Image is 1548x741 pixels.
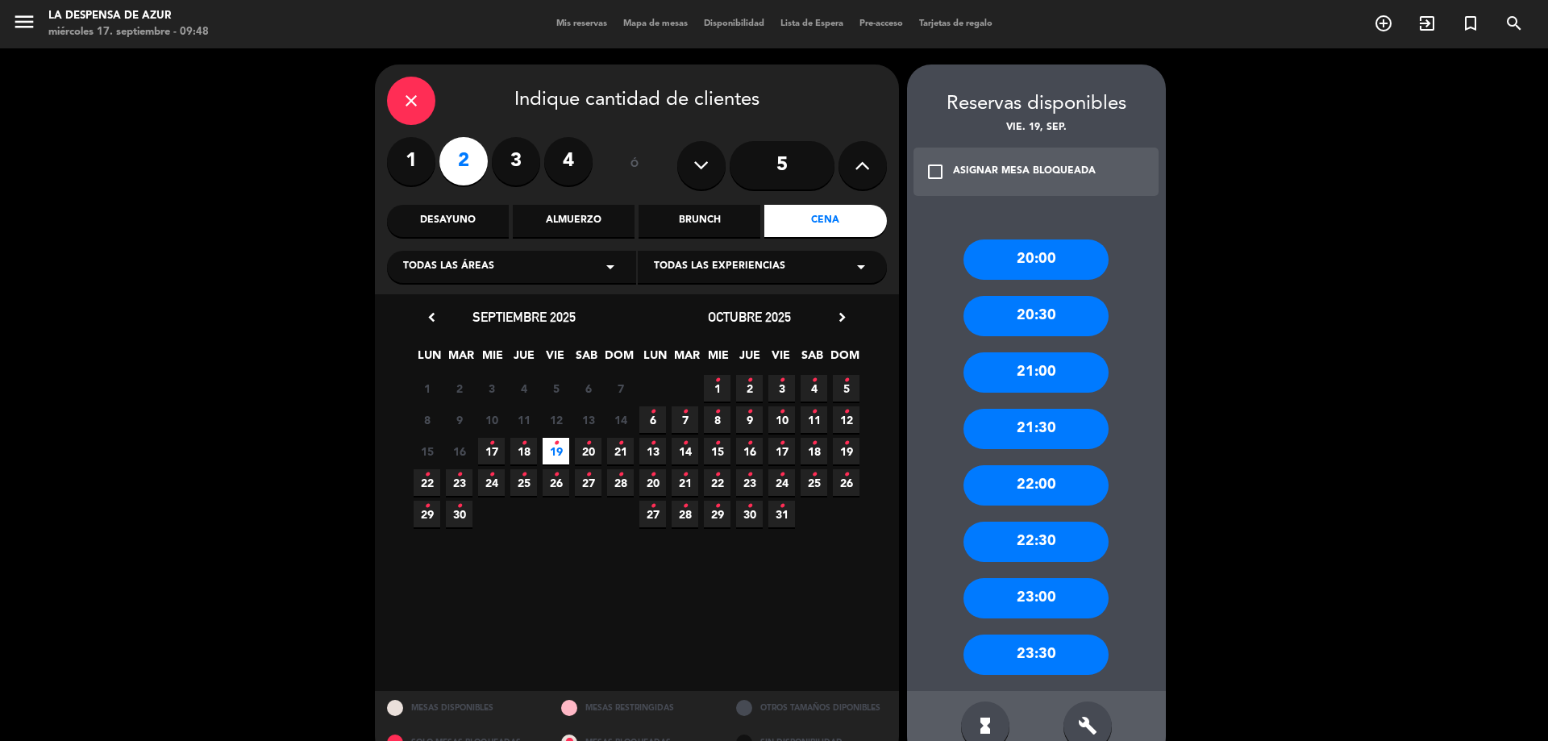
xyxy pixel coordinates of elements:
[446,469,472,496] span: 23
[747,368,752,393] i: •
[747,462,752,488] i: •
[414,375,440,402] span: 1
[492,137,540,185] label: 3
[446,438,472,464] span: 16
[609,137,661,194] div: ó
[811,431,817,456] i: •
[672,438,698,464] span: 14
[672,469,698,496] span: 21
[489,462,494,488] i: •
[478,406,505,433] span: 10
[779,462,784,488] i: •
[1417,14,1437,33] i: exit_to_app
[843,462,849,488] i: •
[764,205,886,237] div: Cena
[510,346,537,373] span: JUE
[618,462,623,488] i: •
[833,375,859,402] span: 5
[833,469,859,496] span: 26
[963,465,1109,506] div: 22:00
[1078,716,1097,735] i: build
[615,19,696,28] span: Mapa de mesas
[446,406,472,433] span: 9
[834,309,851,326] i: chevron_right
[779,368,784,393] i: •
[549,691,724,726] div: MESAS RESTRINGIDAS
[911,19,1001,28] span: Tarjetas de regalo
[607,375,634,402] span: 7
[736,469,763,496] span: 23
[736,375,763,402] span: 2
[772,19,851,28] span: Lista de Espera
[375,691,550,726] div: MESAS DISPONIBLES
[704,501,730,527] span: 29
[479,346,506,373] span: MIE
[639,469,666,496] span: 20
[1461,14,1480,33] i: turned_in_not
[553,462,559,488] i: •
[736,501,763,527] span: 30
[416,346,443,373] span: LUN
[472,309,576,325] span: septiembre 2025
[510,438,537,464] span: 18
[736,346,763,373] span: JUE
[696,19,772,28] span: Disponibilidad
[682,493,688,519] i: •
[953,164,1096,180] div: ASIGNAR MESA BLOQUEADA
[714,399,720,425] i: •
[801,406,827,433] span: 11
[704,375,730,402] span: 1
[811,462,817,488] i: •
[414,438,440,464] span: 15
[963,296,1109,336] div: 20:30
[607,406,634,433] span: 14
[724,691,899,726] div: OTROS TAMAÑOS DIPONIBLES
[510,375,537,402] span: 4
[48,24,209,40] div: miércoles 17. septiembre - 09:48
[642,346,668,373] span: LUN
[423,309,440,326] i: chevron_left
[714,462,720,488] i: •
[714,431,720,456] i: •
[478,438,505,464] span: 17
[768,375,795,402] span: 3
[424,462,430,488] i: •
[704,469,730,496] span: 22
[543,438,569,464] span: 19
[907,120,1166,136] div: vie. 19, sep.
[478,375,505,402] span: 3
[607,438,634,464] span: 21
[811,399,817,425] i: •
[963,578,1109,618] div: 23:00
[543,469,569,496] span: 26
[544,137,593,185] label: 4
[456,462,462,488] i: •
[12,10,36,34] i: menu
[1504,14,1524,33] i: search
[414,406,440,433] span: 8
[747,493,752,519] i: •
[851,257,871,277] i: arrow_drop_down
[843,431,849,456] i: •
[833,406,859,433] span: 12
[705,346,731,373] span: MIE
[510,406,537,433] span: 11
[768,346,794,373] span: VIE
[575,375,601,402] span: 6
[446,501,472,527] span: 30
[414,469,440,496] span: 22
[573,346,600,373] span: SAB
[639,205,760,237] div: Brunch
[446,375,472,402] span: 2
[553,431,559,456] i: •
[618,431,623,456] i: •
[387,137,435,185] label: 1
[489,431,494,456] i: •
[682,431,688,456] i: •
[424,493,430,519] i: •
[387,77,887,125] div: Indique cantidad de clientes
[607,469,634,496] span: 28
[833,438,859,464] span: 19
[543,406,569,433] span: 12
[708,309,791,325] span: octubre 2025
